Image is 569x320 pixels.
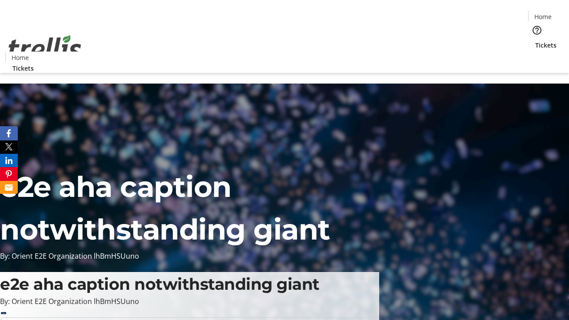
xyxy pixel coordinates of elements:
[5,25,84,70] img: Orient E2E Organization lhBmHSUuno's Logo
[529,12,557,21] a: Home
[528,21,546,39] button: Help
[12,64,34,73] span: Tickets
[12,53,29,62] span: Home
[5,64,41,73] a: Tickets
[528,40,564,50] a: Tickets
[535,40,557,50] span: Tickets
[6,53,34,62] a: Home
[528,50,546,68] button: Cart
[534,12,552,21] span: Home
